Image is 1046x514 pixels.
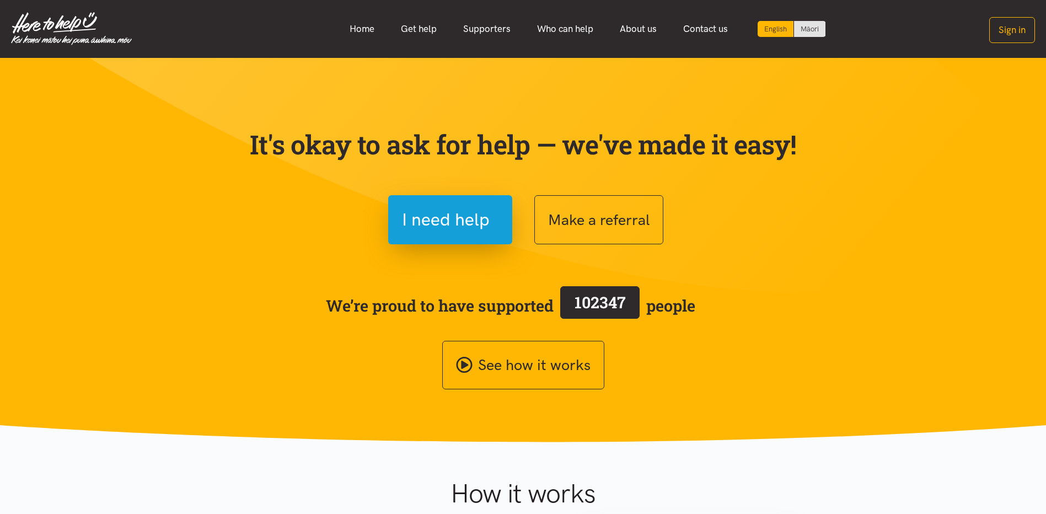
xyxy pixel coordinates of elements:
a: Who can help [524,17,607,41]
a: Get help [388,17,450,41]
span: 102347 [575,292,626,313]
span: We’re proud to have supported people [326,284,695,327]
a: Switch to Te Reo Māori [794,21,825,37]
button: Make a referral [534,195,663,244]
p: It's okay to ask for help — we've made it easy! [248,128,799,160]
a: Supporters [450,17,524,41]
a: Home [336,17,388,41]
button: I need help [388,195,512,244]
h1: How it works [343,478,703,510]
a: 102347 [554,284,646,327]
img: Home [11,12,132,45]
button: Sign in [989,17,1035,43]
a: See how it works [442,341,604,390]
a: About us [607,17,670,41]
a: Contact us [670,17,741,41]
div: Current language [758,21,794,37]
span: I need help [402,206,490,234]
div: Language toggle [758,21,826,37]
